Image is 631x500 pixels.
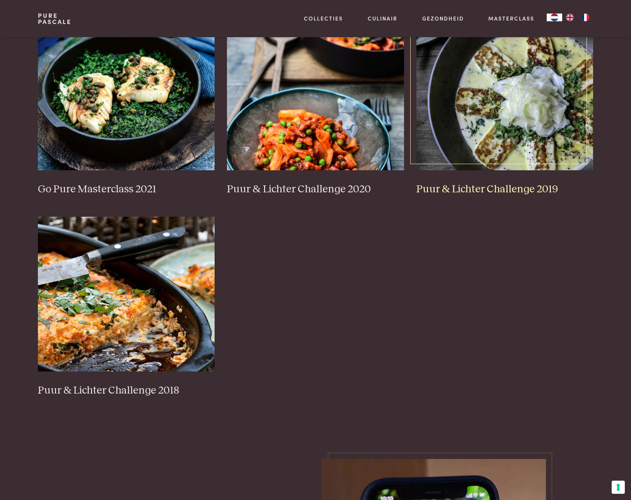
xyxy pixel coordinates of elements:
ul: Language list [562,14,593,21]
a: NL [547,14,562,21]
a: Collecties [304,14,343,22]
a: Puur &#038; Lichter Challenge 2020 Puur & Lichter Challenge 2020 [227,15,404,196]
img: Puur &#038; Lichter Challenge 2020 [227,15,404,170]
a: PurePascale [38,12,72,25]
h3: Puur & Lichter Challenge 2020 [227,183,404,196]
img: Puur &#038; Lichter Challenge 2018 [38,217,215,372]
a: Puur &#038; Lichter Challenge 2018 Puur & Lichter Challenge 2018 [38,217,215,397]
aside: Language selected: Nederlands [547,14,593,21]
div: Language [547,14,562,21]
a: Go Pure Masterclass 2021 Go Pure Masterclass 2021 [38,15,215,196]
a: Masterclass [488,14,534,22]
h3: Go Pure Masterclass 2021 [38,183,215,196]
h3: Puur & Lichter Challenge 2018 [38,384,215,397]
button: Uw voorkeuren voor toestemming voor trackingtechnologieën [612,481,625,494]
h3: Puur & Lichter Challenge 2019 [416,183,593,196]
img: Puur &#038; Lichter Challenge 2019 [416,15,593,170]
img: Go Pure Masterclass 2021 [38,15,215,170]
a: FR [578,14,593,21]
a: EN [562,14,578,21]
a: Gezondheid [422,14,464,22]
a: Puur &#038; Lichter Challenge 2019 Puur & Lichter Challenge 2019 [416,15,593,196]
a: Culinair [368,14,397,22]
